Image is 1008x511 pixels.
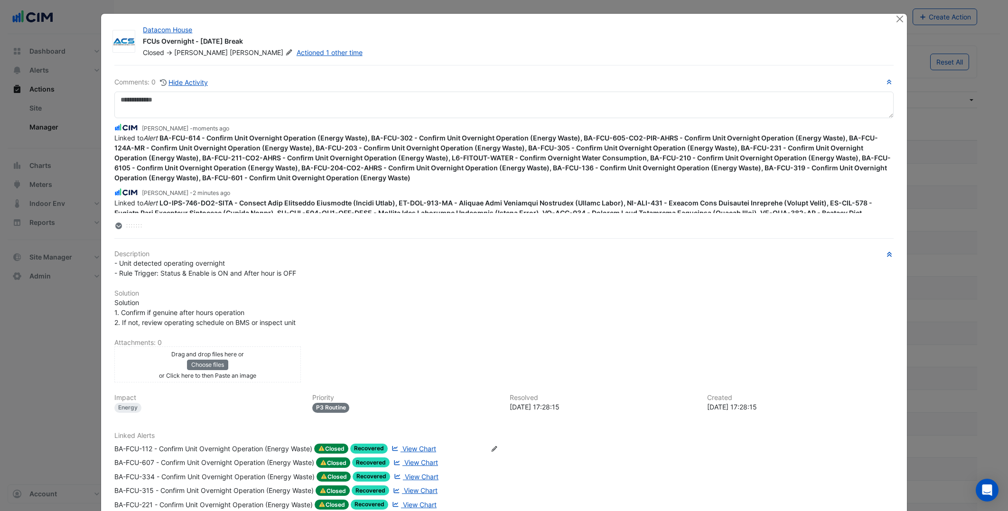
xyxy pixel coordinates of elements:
span: [PERSON_NAME] [174,48,228,56]
h6: Description [114,250,893,258]
h6: Impact [114,394,300,402]
img: CIM [114,187,138,197]
span: Closed [315,500,349,510]
span: -> [166,48,172,56]
span: 2025-08-18 14:03:46 [193,125,229,132]
a: View Chart [390,444,436,454]
span: Recovered [352,457,390,467]
span: Closed [316,485,350,496]
a: Datacom House [143,26,192,34]
span: Closed [143,48,164,56]
a: View Chart [391,485,438,496]
small: [PERSON_NAME] - [142,189,230,197]
a: View Chart [392,457,438,468]
em: Alert [143,199,158,207]
span: 2025-08-18 14:02:07 [193,189,230,196]
button: Close [895,14,905,24]
div: BA-FCU-315 - Confirm Unit Overnight Operation (Energy Waste) [114,485,314,496]
small: [PERSON_NAME] - [142,124,229,133]
small: Drag and drop files here or [171,351,244,358]
span: View Chart [404,486,438,494]
span: Solution 1. Confirm if genuine after hours operation 2. If not, review operating schedule on BMS ... [114,298,296,326]
span: View Chart [404,458,438,466]
h6: Created [707,394,893,402]
h6: Resolved [510,394,696,402]
a: View Chart [390,500,437,510]
img: Air Conditioning Services (NZ) LTD [113,37,135,46]
h6: Attachments: 0 [114,339,893,347]
span: View Chart [405,473,439,481]
span: - Unit detected operating overnight - Rule Trigger: Status & Enable is ON and After hour is OFF [114,259,296,277]
h6: Solution [114,289,893,297]
button: Choose files [187,360,228,370]
span: View Chart [403,501,437,509]
span: Recovered [350,444,388,454]
div: BA-FCU-221 - Confirm Unit Overnight Operation (Energy Waste) [114,500,313,510]
div: BA-FCU-334 - Confirm Unit Overnight Operation (Energy Waste) [114,472,315,482]
span: Recovered [353,472,390,482]
fa-icon: Edit Linked Alerts [491,446,498,453]
span: Linked to [114,134,891,182]
div: BA-FCU-112 - Confirm Unit Overnight Operation (Energy Waste) [114,444,312,454]
div: Open Intercom Messenger [976,479,999,502]
div: [DATE] 17:28:15 [707,402,893,412]
fa-layers: More [114,223,123,229]
div: Comments: 0 [114,77,208,88]
div: Energy [114,403,141,413]
em: Alert [143,134,158,142]
img: CIM [114,122,138,133]
span: View Chart [402,445,436,453]
strong: BA-FCU-614 - Confirm Unit Overnight Operation (Energy Waste), BA-FCU-302 - Confirm Unit Overnight... [114,134,891,182]
span: [PERSON_NAME] [230,48,294,57]
span: Closed [316,457,350,468]
button: Hide Activity [159,77,208,88]
div: P3 Routine [312,403,350,413]
span: Closed [317,472,351,482]
div: [DATE] 17:28:15 [510,402,696,412]
h6: Priority [312,394,498,402]
a: View Chart [392,472,439,482]
span: Recovered [351,500,388,510]
span: Closed [314,444,348,454]
div: FCUs Overnight - [DATE] Break [143,37,884,48]
a: Actioned 1 other time [297,48,363,56]
h6: Linked Alerts [114,432,893,440]
span: Linked to [114,199,892,267]
div: BA-FCU-607 - Confirm Unit Overnight Operation (Energy Waste) [114,457,314,468]
strong: LO-IPS-746-DO2-SITA - Consect Adip Elitseddo Eiusmodte (Incidi Utlab), ET-DOL-913-MA - Aliquae Ad... [114,199,892,267]
small: or Click here to then Paste an image [159,372,256,379]
span: Recovered [352,485,389,495]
